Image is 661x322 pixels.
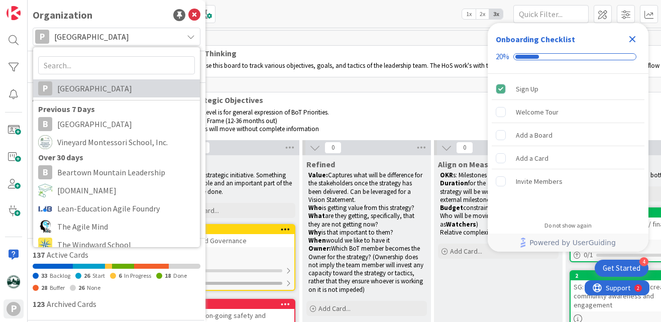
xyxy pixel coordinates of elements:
span: [DOMAIN_NAME] [57,183,195,198]
input: Search... [38,56,195,74]
a: avatarVineyard Montessori School, Inc. [33,133,200,151]
div: P [7,302,21,316]
a: BBeartown Mountain Leadership [33,163,200,181]
a: avatarThe Windward School [33,236,200,254]
strong: Watchers [446,220,476,229]
span: Which BoT member becomes the Owner for the strategy? (Ownership does not imply the team member wi... [308,244,425,293]
span: s: Milestones to validate trajectory. [453,171,546,179]
span: 6 [119,272,122,279]
div: Welcome Tour is incomplete. [492,101,644,123]
img: avatar [38,220,52,234]
div: Add a Card is incomplete. [492,147,644,169]
img: avatar [38,238,52,252]
span: for the amount of time the strategy will be worked on or to identify an external milestone. [440,179,557,204]
span: The Windward School [57,237,195,252]
a: Powered by UserGuiding [493,234,643,252]
div: SG: Board Governance [176,234,294,247]
span: constraints are listed, if any [463,203,537,212]
div: Footer [488,234,648,252]
span: Align on Measures [438,159,504,169]
div: Over 30 days [33,151,200,163]
div: Invite Members [516,175,563,187]
span: are they getting, specifically, that they are not getting now? [308,211,416,228]
div: 22 [180,301,294,308]
span: 2x [476,9,489,19]
div: 2 [52,4,55,12]
div: Organization [33,8,92,23]
div: Close Checklist [624,31,640,47]
div: Add a Board [516,129,553,141]
a: avatarThe Agile Mind [33,218,200,236]
a: P[GEOGRAPHIC_DATA] [33,79,200,97]
div: P [35,30,49,44]
div: 26 [176,225,294,234]
span: This level is for general expression of BoT Priorities. [192,108,329,117]
div: Get Started [603,263,640,273]
div: Active Cards [33,249,200,261]
img: avatar [38,135,52,149]
div: Sign Up is complete. [492,78,644,100]
span: Who will be moving this forward (tagged as [440,211,552,228]
span: Done [173,272,187,279]
span: Beartown Mountain Leadership [57,165,195,180]
strong: Budget [440,203,463,212]
strong: Owner: [308,244,331,253]
div: Onboarding Checklist [496,33,575,45]
strong: Value: [308,171,328,179]
div: Invite Members is incomplete. [492,170,644,192]
span: Start [92,272,105,279]
span: 0 [456,142,473,154]
span: Cards will move without complete information [192,125,319,133]
a: B[GEOGRAPHIC_DATA] [33,115,200,133]
div: B [38,165,52,179]
span: Vineyard Montessori School, Inc. [57,135,195,150]
div: 26SG: Board Governance [176,225,294,247]
strong: When [308,236,326,245]
span: 26 [84,272,90,279]
span: Buffer [50,284,65,291]
div: Sign Up [516,83,538,95]
span: 26 [78,284,84,291]
div: Previous 7 Days [33,103,200,115]
a: avatarLean-Education Agile Foundry [33,199,200,218]
span: 1x [462,9,476,19]
span: The Agile Mind [57,219,195,234]
img: avatar [38,183,52,197]
a: avatar[DOMAIN_NAME] [33,181,200,199]
strong: OKR [440,171,453,179]
div: Checklist Container [488,23,648,252]
span: Refined [306,159,335,169]
strong: What [308,211,325,220]
strong: Who [308,203,322,212]
span: Relative complexity estimated as [440,228,529,237]
span: 28 [41,284,47,291]
span: 18 [165,272,171,279]
span: Time Frame (12-36 months out) [192,117,277,125]
div: B [38,117,52,131]
div: 20% [496,52,509,61]
div: Checklist progress: 20% [496,52,640,61]
span: 33 [41,272,47,279]
span: is getting value from this strategy? [322,203,414,212]
div: 0/1 [176,265,294,277]
div: Archived Cards [33,298,200,310]
span: ) [476,220,478,229]
span: [GEOGRAPHIC_DATA] [57,81,195,96]
span: None [87,284,100,291]
div: 4 [639,257,648,266]
img: avatar [38,201,52,216]
input: Quick Filter... [513,5,589,23]
span: [GEOGRAPHIC_DATA] [54,30,178,44]
div: Checklist items [488,74,648,215]
span: Backlog [50,272,70,279]
div: Add a Card [516,152,548,164]
span: Lean-Education Agile Foundry [57,201,195,216]
span: [GEOGRAPHIC_DATA] [57,117,195,132]
span: the strategic initiative. Something that is simple and an important part of the work to be done. [177,171,293,196]
span: Add Card... [318,304,351,313]
div: Welcome Tour [516,106,559,118]
span: 0 / 1 [584,250,593,260]
span: In Progress [124,272,151,279]
div: Add a Board is incomplete. [492,124,644,146]
span: 137 [33,250,45,260]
